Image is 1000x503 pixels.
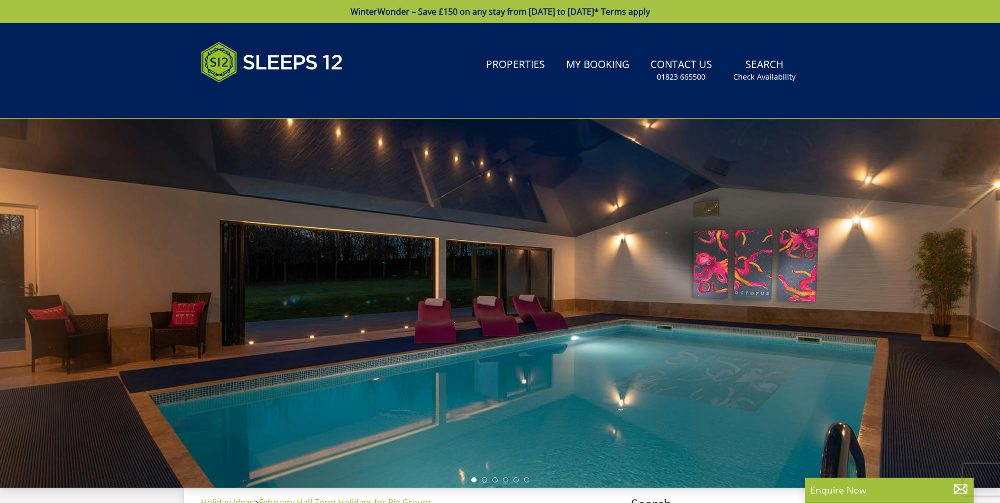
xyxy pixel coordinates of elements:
[729,53,800,88] a: SearchCheck Availability
[733,72,795,82] small: Check Availability
[810,483,968,497] p: Enquire Now
[196,95,306,104] iframe: Customer reviews powered by Trustpilot
[646,53,716,88] a: Contact Us01823 665500
[657,72,705,82] small: 01823 665500
[201,36,343,89] img: Sleeps 12
[482,53,549,77] a: Properties
[562,53,634,77] a: My Booking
